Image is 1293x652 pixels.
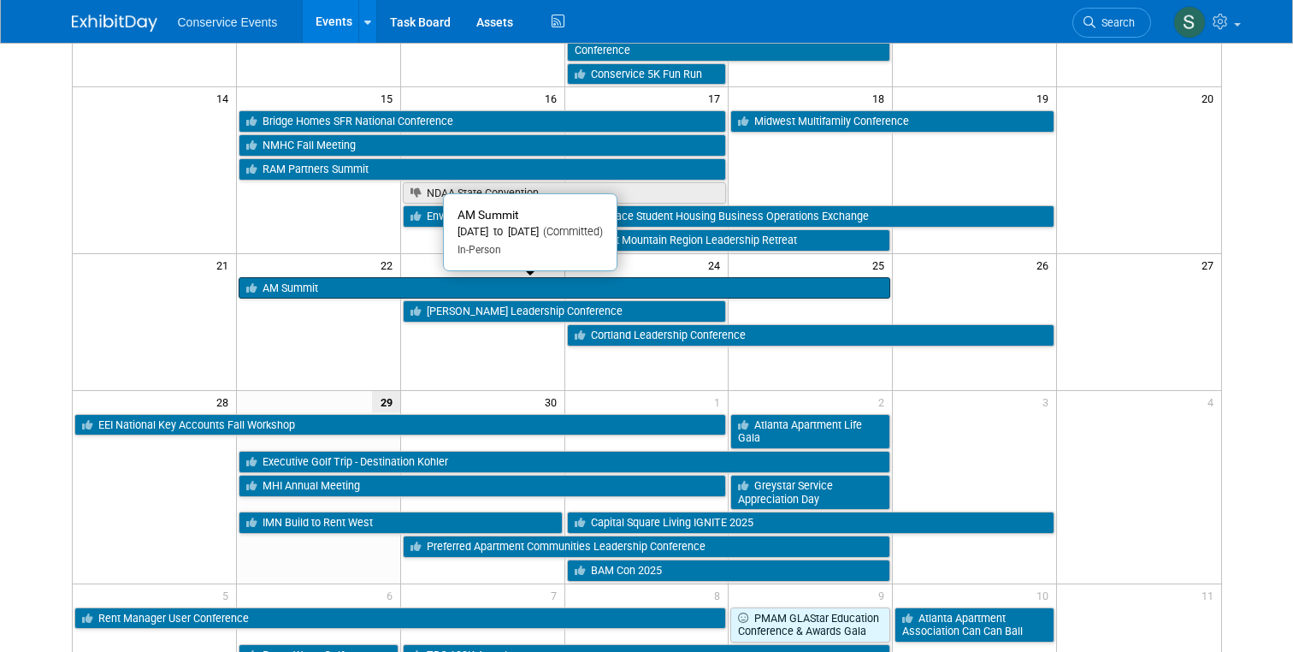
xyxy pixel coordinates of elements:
[877,584,892,606] span: 9
[74,608,727,630] a: Rent Manager User Conference
[871,87,892,109] span: 18
[239,110,727,133] a: Bridge Homes SFR National Conference
[379,87,400,109] span: 15
[403,205,563,228] a: Envolve PFM Meeting
[403,536,891,558] a: Preferred Apartment Communities Leadership Conference
[221,584,236,606] span: 5
[730,414,890,449] a: Atlanta Apartment Life Gala
[1095,16,1135,29] span: Search
[730,608,890,643] a: PMAM GLAStar Education Conference & Awards Gala
[239,475,727,497] a: MHI Annual Meeting
[1035,254,1056,276] span: 26
[567,63,727,86] a: Conservice 5K Fun Run
[1173,6,1206,39] img: Savannah Doctor
[239,134,727,157] a: NMHC Fall Meeting
[458,244,501,256] span: In-Person
[379,254,400,276] span: 22
[458,208,519,222] span: AM Summit
[894,608,1054,643] a: Atlanta Apartment Association Can Can Ball
[385,584,400,606] span: 6
[871,254,892,276] span: 25
[215,391,236,412] span: 28
[567,560,891,582] a: BAM Con 2025
[877,391,892,412] span: 2
[706,87,728,109] span: 17
[178,15,278,29] span: Conservice Events
[74,414,727,436] a: EEI National Key Accounts Fall Workshop
[539,225,603,238] span: (Committed)
[1041,391,1056,412] span: 3
[543,391,564,412] span: 30
[215,254,236,276] span: 21
[567,512,1055,534] a: Capital Square Living IGNITE 2025
[730,475,890,510] a: Greystar Service Appreciation Day
[372,391,400,412] span: 29
[403,182,727,204] a: NDAA State Convention
[543,87,564,109] span: 16
[706,254,728,276] span: 24
[567,324,1055,347] a: Cortland Leadership Conference
[1200,584,1221,606] span: 11
[1200,254,1221,276] span: 27
[567,205,1055,228] a: Interface Student Housing Business Operations Exchange
[239,158,727,181] a: RAM Partners Summit
[712,391,728,412] span: 1
[1200,87,1221,109] span: 20
[1035,584,1056,606] span: 10
[403,300,727,323] a: [PERSON_NAME] Leadership Conference
[72,15,157,32] img: ExhibitDay
[712,584,728,606] span: 8
[215,87,236,109] span: 14
[549,584,564,606] span: 7
[730,110,1054,133] a: Midwest Multifamily Conference
[458,225,603,240] div: [DATE] to [DATE]
[1072,8,1151,38] a: Search
[1206,391,1221,412] span: 4
[567,229,891,252] a: Asset Mountain Region Leadership Retreat
[239,277,890,299] a: AM Summit
[239,451,890,473] a: Executive Golf Trip - Destination Kohler
[239,512,563,534] a: IMN Build to Rent West
[1035,87,1056,109] span: 19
